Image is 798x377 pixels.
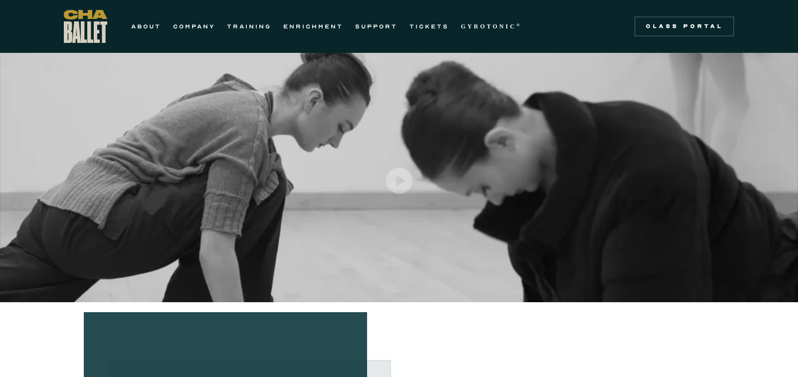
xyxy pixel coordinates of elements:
[409,20,449,32] a: TICKETS
[461,20,522,32] a: GYROTONIC®
[640,22,728,30] div: Class Portal
[131,20,161,32] a: ABOUT
[173,20,215,32] a: COMPANY
[283,20,343,32] a: ENRICHMENT
[227,20,271,32] a: TRAINING
[355,20,398,32] a: SUPPORT
[64,10,107,43] a: home
[516,22,522,27] sup: ®
[634,16,734,36] a: Class Portal
[461,23,516,30] strong: GYROTONIC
